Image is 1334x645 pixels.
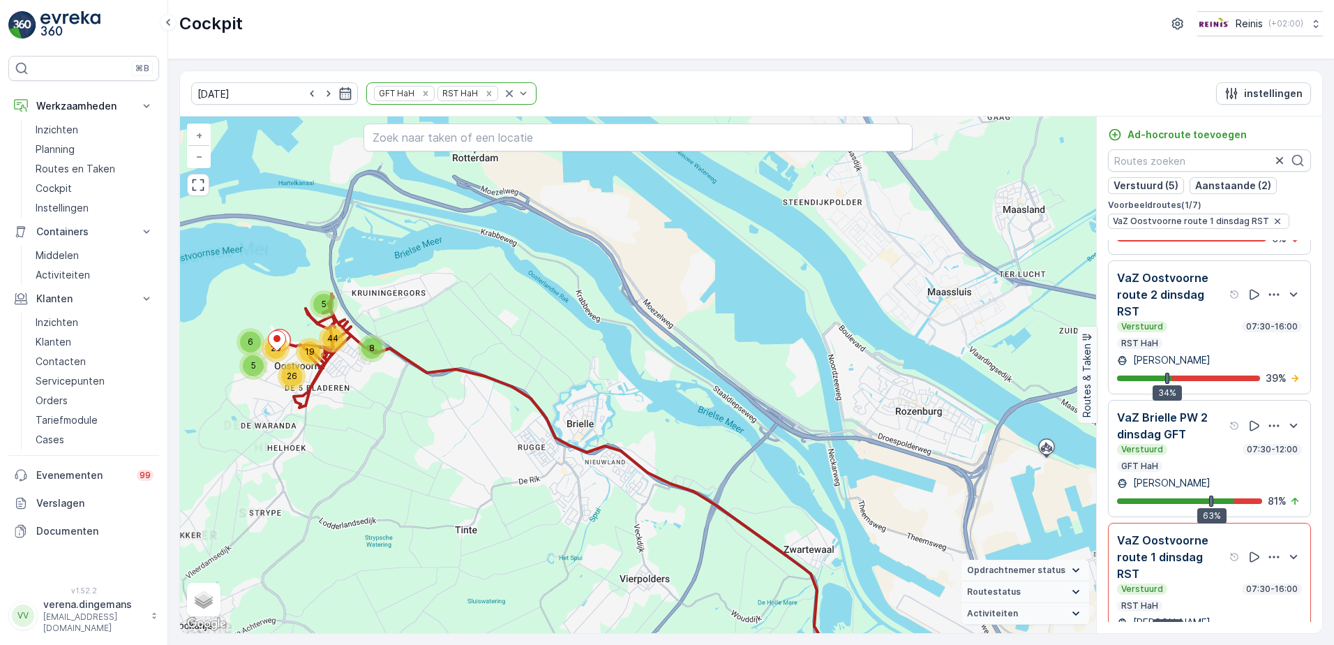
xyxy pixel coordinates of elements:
[8,489,159,517] a: Verslagen
[36,433,64,447] p: Cases
[1130,616,1211,630] p: [PERSON_NAME]
[30,430,159,450] a: Cases
[1108,200,1311,211] p: Voorbeeldroutes ( 1 / 7 )
[1113,216,1269,227] span: VaZ Oostvoorne route 1 dinsdag RST
[8,598,159,634] button: VVverena.dingemans[EMAIL_ADDRESS][DOMAIN_NAME]
[12,605,34,627] div: VV
[251,360,256,371] span: 5
[30,246,159,265] a: Middelen
[364,124,913,151] input: Zoek naar taken of een locatie
[36,292,131,306] p: Klanten
[418,88,433,99] div: Remove GFT HaH
[1120,321,1164,332] p: Verstuurd
[1245,584,1299,595] p: 07:30-16:00
[30,391,159,410] a: Orders
[1266,371,1287,385] p: 39 %
[135,63,149,74] p: ⌘B
[438,87,480,100] div: RST HaH
[1197,508,1227,524] div: 63%
[8,218,159,246] button: Containers
[30,120,159,140] a: Inzichten
[961,560,1089,581] summary: Opdrachtnemer status
[239,352,267,380] div: 5
[296,338,324,366] div: 19
[1229,551,1241,563] div: help tooltippictogram
[1153,619,1182,635] div: 34%
[1229,420,1241,431] div: help tooltippictogram
[1114,179,1178,193] p: Verstuurd (5)
[237,328,264,356] div: 6
[1108,177,1184,194] button: Verstuurd (5)
[188,125,209,146] a: In zoomen
[36,142,75,156] p: Planning
[30,159,159,179] a: Routes en Taken
[8,285,159,313] button: Klanten
[1117,532,1227,582] p: VaZ Oostvoorne route 1 dinsdag RST
[36,181,72,195] p: Cockpit
[1216,82,1311,105] button: instellingen
[1127,128,1247,142] p: Ad-hocroute toevoegen
[8,11,36,39] img: logo
[8,586,159,595] span: v 1.52.2
[30,410,159,430] a: Tariefmodule
[310,290,338,318] div: 5
[30,179,159,198] a: Cockpit
[30,371,159,391] a: Servicepunten
[1190,177,1277,194] button: Aanstaande (2)
[1245,444,1299,455] p: 07:30-12:00
[1120,600,1160,611] p: RST HaH
[30,313,159,332] a: Inzichten
[191,82,358,105] input: dd/mm/yyyy
[1244,87,1303,101] p: instellingen
[967,608,1018,619] span: Activiteiten
[30,198,159,218] a: Instellingen
[1197,16,1230,31] img: Reinis-Logo-Vrijstaand_Tekengebied-1-copy2_aBO4n7j.png
[1117,409,1227,443] p: VaZ Brielle PW 2 dinsdag GFT
[961,581,1089,603] summary: Routestatus
[1229,289,1241,300] div: help tooltippictogram
[1108,149,1311,172] input: Routes zoeken
[1120,338,1160,349] p: RST HaH
[358,334,386,362] div: 8
[36,394,68,408] p: Orders
[179,13,243,35] p: Cockpit
[1117,269,1227,320] p: VaZ Oostvoorne route 2 dinsdag RST
[967,586,1021,598] span: Routestatus
[36,413,98,427] p: Tariefmodule
[1080,343,1094,417] p: Routes & Taken
[30,332,159,352] a: Klanten
[1130,353,1211,367] p: [PERSON_NAME]
[1120,444,1164,455] p: Verstuurd
[196,129,202,141] span: +
[1245,321,1299,332] p: 07:30-16:00
[262,334,290,362] div: 20
[248,336,253,347] span: 6
[1153,385,1182,401] div: 34%
[1197,11,1323,36] button: Reinis(+02:00)
[1120,584,1164,595] p: Verstuurd
[1195,179,1271,193] p: Aanstaande (2)
[967,565,1065,576] span: Opdrachtnemer status
[183,615,230,633] a: Dit gebied openen in Google Maps (er wordt een nieuw venster geopend)
[36,162,115,176] p: Routes en Taken
[36,355,86,369] p: Contacten
[36,374,105,388] p: Servicepunten
[481,88,497,99] div: Remove RST HaH
[1130,476,1211,490] p: [PERSON_NAME]
[40,11,100,39] img: logo_light-DOdMpM7g.png
[36,468,128,482] p: Evenementen
[36,225,131,239] p: Containers
[1120,461,1160,472] p: GFT HaH
[36,335,71,349] p: Klanten
[305,346,315,357] span: 19
[8,517,159,545] a: Documenten
[36,496,153,510] p: Verslagen
[30,265,159,285] a: Activiteiten
[188,584,219,615] a: Layers
[322,299,327,309] span: 5
[36,123,78,137] p: Inzichten
[30,352,159,371] a: Contacten
[961,603,1089,625] summary: Activiteiten
[287,371,297,381] span: 26
[36,249,79,262] p: Middelen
